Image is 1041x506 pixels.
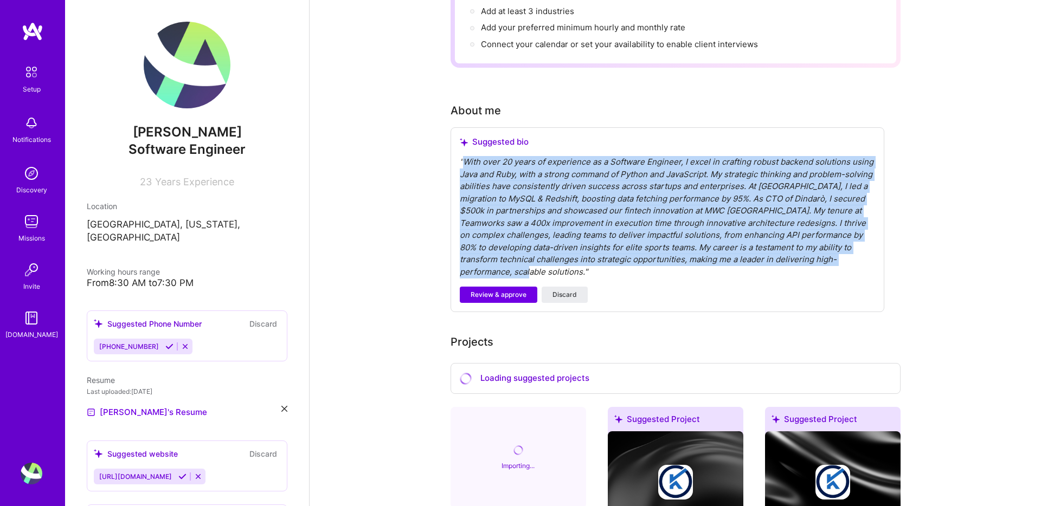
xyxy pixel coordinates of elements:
[94,448,178,459] div: Suggested website
[87,124,287,140] span: [PERSON_NAME]
[281,406,287,412] i: icon Close
[144,22,230,108] img: User Avatar
[87,218,287,244] p: [GEOGRAPHIC_DATA], [US_STATE], [GEOGRAPHIC_DATA]
[5,329,58,340] div: [DOMAIN_NAME]
[87,267,160,276] span: Working hours range
[502,460,535,471] div: Importing...
[87,200,287,212] div: Location
[23,83,41,95] div: Setup
[194,472,202,481] i: Reject
[481,22,685,33] span: Add your preferred minimum hourly and monthly rate
[21,463,42,484] img: User Avatar
[608,407,743,436] div: Suggested Project
[155,176,234,187] span: Years Experience
[471,290,526,300] span: Review & approve
[511,444,525,457] i: icon CircleLoadingViolet
[16,184,47,196] div: Discovery
[765,407,901,436] div: Suggested Project
[21,259,42,281] img: Invite
[12,134,51,145] div: Notifications
[460,156,875,278] div: " With over 20 years of experience as a Software Engineer, I excel in crafting robust backend sol...
[22,22,43,41] img: logo
[87,406,207,419] a: [PERSON_NAME]'s Resume
[181,342,189,351] i: Reject
[94,319,103,328] i: icon SuggestedTeams
[140,176,152,187] span: 23
[460,287,537,303] button: Review & approve
[658,465,693,499] img: Company logo
[451,102,501,119] div: About me
[165,342,173,351] i: Accept
[481,6,574,16] span: Add at least 3 industries
[87,375,115,385] span: Resume
[460,138,468,146] i: icon SuggestedTeams
[614,415,622,423] i: icon SuggestedTeams
[18,463,45,484] a: User Avatar
[87,277,287,289] div: From 8:30 AM to 7:30 PM
[246,447,280,460] button: Discard
[99,472,172,481] span: [URL][DOMAIN_NAME]
[18,232,45,244] div: Missions
[552,290,577,300] span: Discard
[815,465,850,499] img: Company logo
[451,334,493,350] div: Add projects you've worked on
[481,39,758,49] span: Connect your calendar or set your availability to enable client interviews
[21,112,42,134] img: bell
[460,137,875,147] div: Suggested bio
[542,287,588,303] button: Discard
[21,163,42,184] img: discovery
[772,415,780,423] i: icon SuggestedTeams
[178,472,187,481] i: Accept
[23,281,40,292] div: Invite
[451,334,493,350] div: Projects
[128,141,246,157] span: Software Engineer
[87,408,95,417] img: Resume
[99,342,159,351] span: [PHONE_NUMBER]
[451,363,901,394] div: Loading suggested projects
[21,211,42,232] img: teamwork
[21,307,42,329] img: guide book
[94,318,202,329] div: Suggested Phone Number
[20,61,43,83] img: setup
[457,370,474,387] i: icon CircleLoadingViolet
[87,386,287,397] div: Last uploaded: [DATE]
[246,317,280,330] button: Discard
[94,449,103,458] i: icon SuggestedTeams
